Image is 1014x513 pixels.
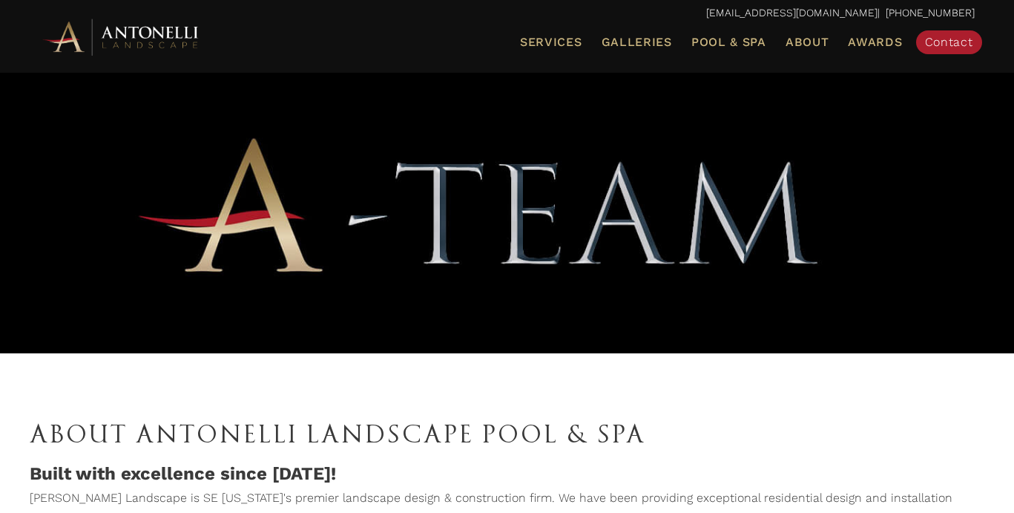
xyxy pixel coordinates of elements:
[842,33,908,52] a: Awards
[786,36,829,48] span: About
[596,33,678,52] a: Galleries
[514,33,588,52] a: Services
[691,35,766,49] span: Pool & Spa
[520,36,582,48] span: Services
[706,7,878,19] a: [EMAIL_ADDRESS][DOMAIN_NAME]
[685,33,772,52] a: Pool & Spa
[30,462,984,487] h4: Built with excellence since [DATE]!
[916,30,982,54] a: Contact
[780,33,835,52] a: About
[30,413,984,454] h1: About Antonelli Landscape Pool & Spa
[848,35,902,49] span: Awards
[40,4,975,23] p: | [PHONE_NUMBER]
[602,35,672,49] span: Galleries
[925,35,973,49] span: Contact
[40,16,203,57] img: Antonelli Horizontal Logo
